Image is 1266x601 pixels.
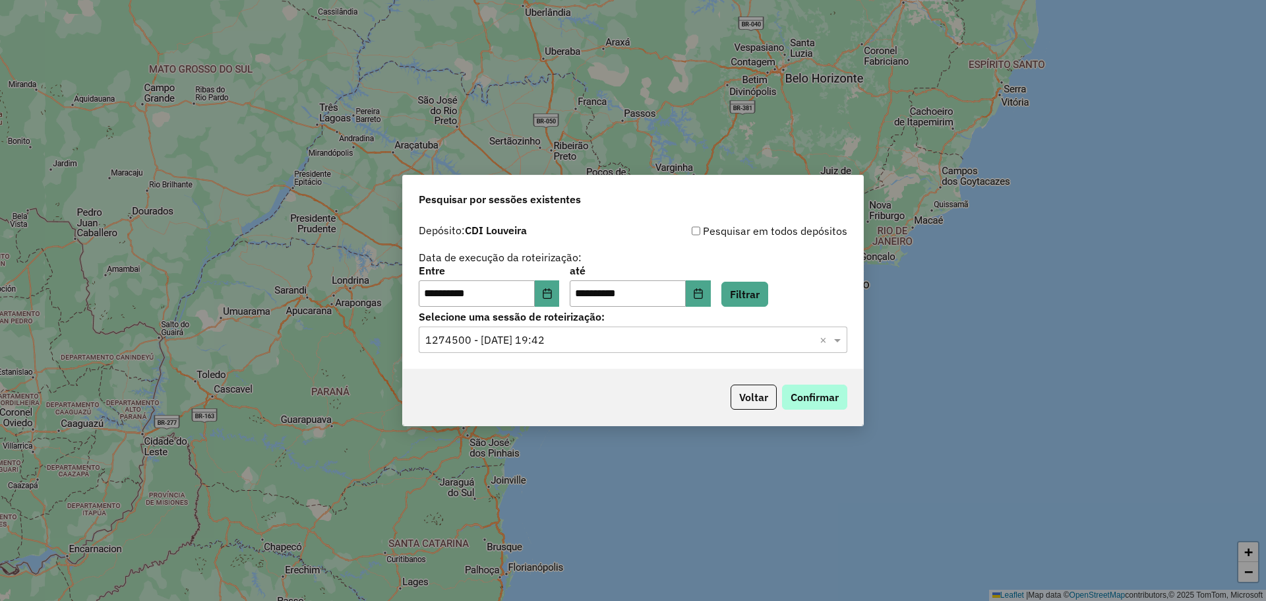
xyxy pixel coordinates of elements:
[419,263,559,278] label: Entre
[686,280,711,307] button: Choose Date
[721,282,768,307] button: Filtrar
[465,224,527,237] strong: CDI Louveira
[782,385,847,410] button: Confirmar
[820,332,831,348] span: Clear all
[633,223,847,239] div: Pesquisar em todos depósitos
[419,222,527,238] label: Depósito:
[570,263,710,278] label: até
[419,309,847,325] label: Selecione uma sessão de roteirização:
[731,385,777,410] button: Voltar
[535,280,560,307] button: Choose Date
[419,191,581,207] span: Pesquisar por sessões existentes
[419,249,582,265] label: Data de execução da roteirização:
